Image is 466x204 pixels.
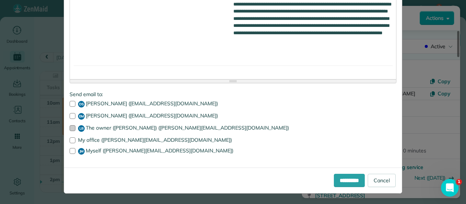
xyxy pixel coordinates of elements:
[70,91,396,98] label: Send email to:
[70,125,396,132] label: The owner ([PERSON_NAME]) ([PERSON_NAME][EMAIL_ADDRESS][DOMAIN_NAME])
[78,113,85,120] span: EM
[456,179,462,185] span: 1
[70,101,396,108] label: [PERSON_NAME] ([EMAIL_ADDRESS][DOMAIN_NAME])
[70,137,396,143] label: My office ([PERSON_NAME][EMAIL_ADDRESS][DOMAIN_NAME])
[78,101,85,108] span: DS
[441,179,459,197] iframe: Intercom live chat
[70,148,396,155] label: Myself ([PERSON_NAME][EMAIL_ADDRESS][DOMAIN_NAME])
[70,80,396,83] div: Resize
[78,148,85,155] span: JM
[70,113,396,120] label: [PERSON_NAME] ([EMAIL_ADDRESS][DOMAIN_NAME])
[368,174,396,187] a: Cancel
[78,125,85,132] span: LB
